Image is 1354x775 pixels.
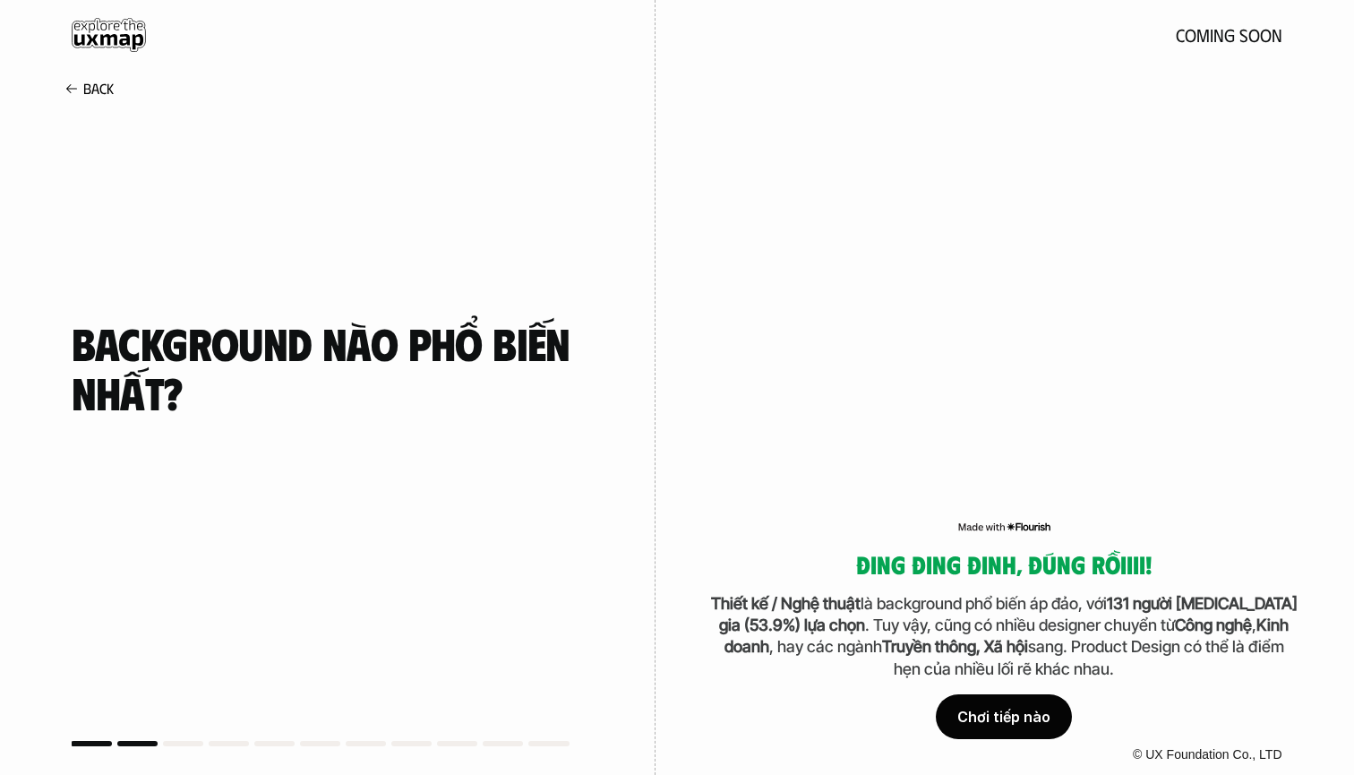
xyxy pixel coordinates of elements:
[724,616,1293,656] strong: Kinh doanh
[1176,25,1282,45] h5: coming soon
[709,592,1299,679] p: là background phổ biến áp đảo, với . Tuy vậy, cũng có nhiều designer chuyển từ , , hay các ngành ...
[719,593,1301,633] strong: 131 người [MEDICAL_DATA] gia (53.9%) lựa chọn
[1175,616,1252,634] strong: Công nghệ
[957,520,1051,534] img: Made with Flourish
[936,694,1072,739] div: Chơi tiếp nào
[882,637,1028,656] strong: Truyền thông, Xã hội
[72,318,584,417] h4: Background nào phổ biến nhất?
[83,80,114,97] p: Back
[711,593,861,612] strong: Thiết kế / Nghệ thuật
[709,54,1299,516] iframe: Interactive or visual content
[1129,747,1281,762] a: © UX Foundation Co., LTD
[709,551,1299,579] h5: Đing đing đinh, đúng rồiiii!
